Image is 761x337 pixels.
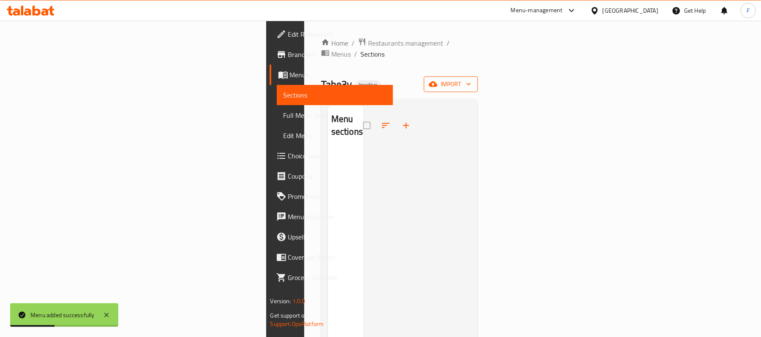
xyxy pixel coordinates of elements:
span: Menu disclaimer [288,212,387,222]
nav: Menu sections [328,146,364,152]
span: Sections [284,90,387,100]
div: Menu-management [511,5,563,16]
a: Coupons [270,166,393,186]
span: Menus [290,70,387,80]
span: Get support on: [270,310,309,321]
a: Edit Restaurant [270,24,393,44]
span: Promotions [288,191,387,201]
a: Sections [277,85,393,105]
span: Grocery Checklist [288,272,387,283]
span: Full Menu View [284,110,387,120]
span: 1.0.0 [292,296,305,307]
a: Restaurants management [358,38,443,49]
a: Grocery Checklist [270,267,393,288]
span: Restaurants management [368,38,443,48]
a: Upsell [270,227,393,247]
li: / [447,38,450,48]
a: Promotions [270,186,393,207]
span: Coupons [288,171,387,181]
a: Menu disclaimer [270,207,393,227]
span: Upsell [288,232,387,242]
button: import [424,76,478,92]
span: import [431,79,471,90]
a: Choice Groups [270,146,393,166]
a: Edit Menu [277,125,393,146]
span: F [747,6,750,15]
span: Choice Groups [288,151,387,161]
span: Coverage Report [288,252,387,262]
a: Support.OpsPlatform [270,318,324,329]
a: Coverage Report [270,247,393,267]
div: Menu added successfully [30,310,95,320]
div: [GEOGRAPHIC_DATA] [603,6,658,15]
a: Branches [270,44,393,65]
nav: breadcrumb [321,38,478,60]
a: Full Menu View [277,105,393,125]
span: Version: [270,296,291,307]
span: Edit Restaurant [288,29,387,39]
a: Menus [270,65,393,85]
button: Add section [396,115,416,136]
span: Branches [288,49,387,60]
span: Edit Menu [284,130,387,141]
